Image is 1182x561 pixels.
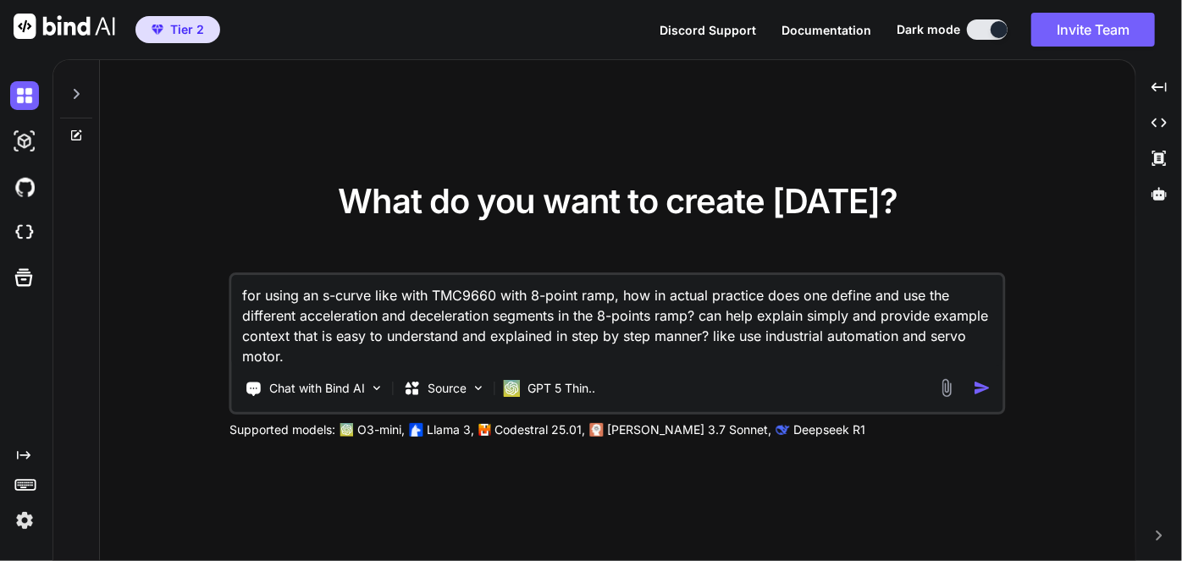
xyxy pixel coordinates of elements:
[14,14,115,39] img: Bind AI
[229,421,335,438] p: Supported models:
[494,421,585,438] p: Codestral 25.01,
[504,380,521,397] img: GPT 5 Thinking Medium
[10,127,39,156] img: darkAi-studio
[338,180,898,222] span: What do you want to create [DATE]?
[607,421,771,438] p: [PERSON_NAME] 3.7 Sonnet,
[776,423,790,437] img: claude
[782,23,871,37] span: Documentation
[782,21,871,39] button: Documentation
[479,424,491,436] img: Mistral-AI
[428,380,467,397] p: Source
[170,21,204,38] span: Tier 2
[527,380,595,397] p: GPT 5 Thin..
[10,173,39,201] img: githubDark
[897,21,960,38] span: Dark mode
[135,16,220,43] button: premiumTier 2
[232,275,1003,366] textarea: for using an s-curve like with TMC9660 with 8-point ramp, how in actual practice does one define ...
[1031,13,1155,47] button: Invite Team
[370,381,384,395] img: Pick Tools
[974,379,991,397] img: icon
[269,380,365,397] p: Chat with Bind AI
[10,506,39,535] img: settings
[340,423,354,437] img: GPT-4
[937,378,957,398] img: attachment
[10,81,39,110] img: darkChat
[152,25,163,35] img: premium
[10,218,39,247] img: cloudideIcon
[427,421,474,438] p: Llama 3,
[590,423,604,437] img: claude
[660,23,756,37] span: Discord Support
[793,421,865,438] p: Deepseek R1
[357,421,405,438] p: O3-mini,
[472,381,486,395] img: Pick Models
[660,21,756,39] button: Discord Support
[410,423,423,437] img: Llama2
